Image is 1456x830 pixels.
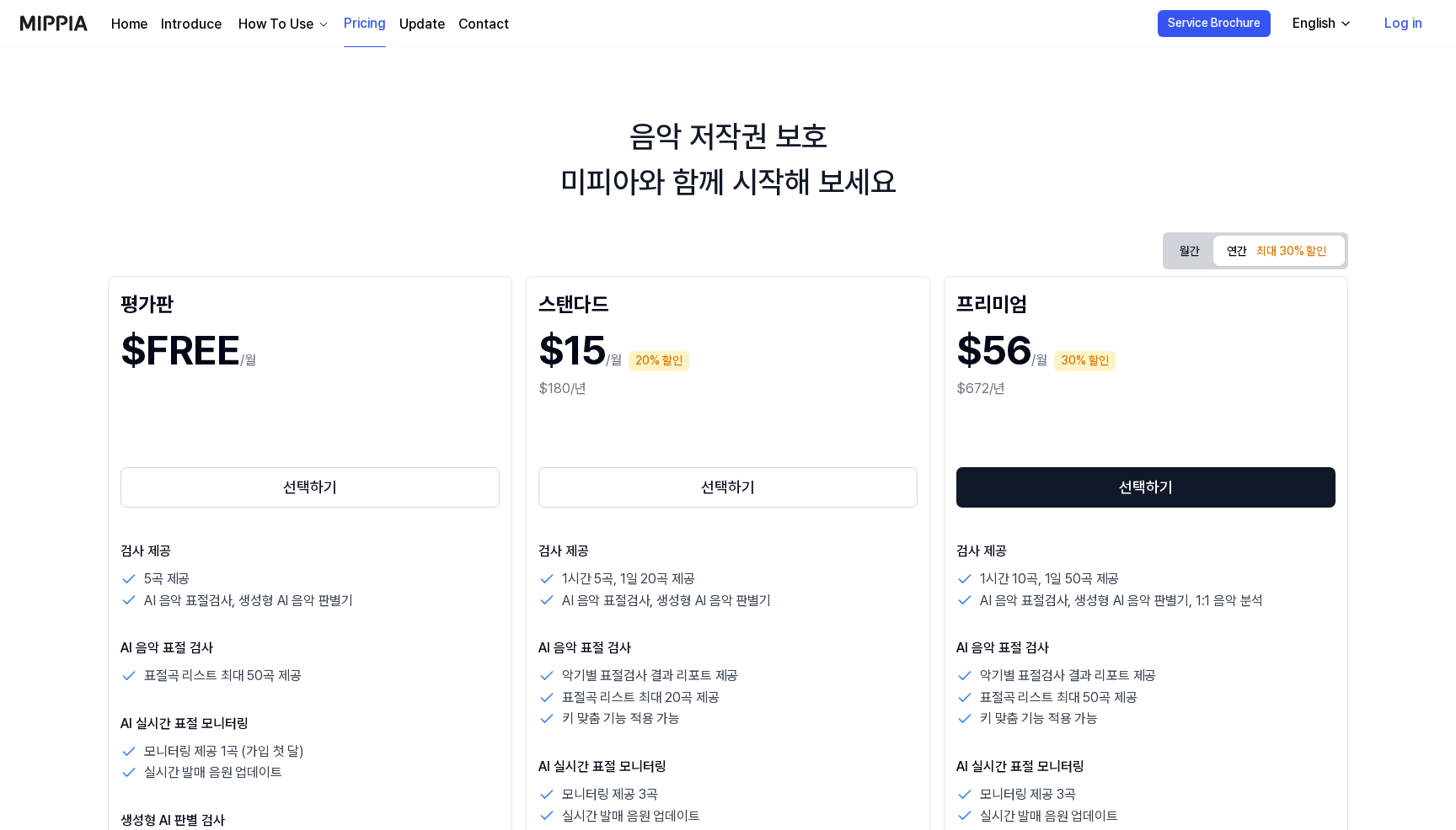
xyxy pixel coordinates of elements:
a: 선택하기 [120,464,500,511]
div: 프리미엄 [956,289,1336,316]
p: 검사 제공 [538,541,918,561]
p: AI 실시간 표절 모니터링 [956,757,1336,777]
h1: $56 [956,322,1031,379]
p: 1시간 5곡, 1일 20곡 제공 [562,568,694,590]
p: 모니터링 제공 1곡 (가입 첫 달) [144,741,304,763]
a: Home [111,14,147,35]
p: 표절곡 리스트 최대 20곡 제공 [562,687,719,709]
div: $672/년 [956,379,1336,399]
p: 5곡 제공 [144,568,190,590]
a: 선택하기 [956,464,1336,511]
div: $180/년 [538,379,918,399]
div: 30% 할인 [1054,351,1116,371]
div: 최대 30% 할인 [1251,242,1331,262]
p: AI 음악 표절검사, 생성형 AI 음악 판별기 [144,590,353,612]
a: Contact [458,14,509,35]
p: AI 음악 표절 검사 [956,638,1336,658]
a: Update [399,14,445,35]
p: 모니터링 제공 3곡 [980,784,1075,806]
div: 20% 할인 [629,351,689,371]
button: 선택하기 [120,467,500,508]
p: /월 [606,350,622,370]
button: 연간 [1213,236,1345,266]
p: 악기별 표절검사 결과 리포트 제공 [562,665,738,687]
p: AI 음악 표절 검사 [120,638,500,658]
button: 선택하기 [956,467,1336,508]
p: 실시간 발매 음원 업데이트 [980,806,1118,827]
p: AI 실시간 표절 모니터링 [538,757,918,777]
button: 선택하기 [538,467,918,508]
div: 평가판 [120,289,500,316]
p: /월 [240,350,256,370]
p: AI 실시간 표절 모니터링 [120,714,500,734]
div: 스탠다드 [538,289,918,316]
button: English [1279,7,1362,40]
button: 월간 [1166,238,1213,264]
p: 표절곡 리스트 최대 50곡 제공 [144,665,301,687]
p: AI 음악 표절검사, 생성형 AI 음악 판별기, 1:1 음악 분석 [980,590,1263,612]
p: 표절곡 리스트 최대 50곡 제공 [980,687,1137,709]
button: Service Brochure [1158,10,1271,37]
a: Introduce [161,14,222,35]
p: 실시간 발매 음원 업데이트 [144,762,282,784]
p: 악기별 표절검사 결과 리포트 제공 [980,665,1156,687]
h1: $FREE [120,322,240,379]
p: AI 음악 표절검사, 생성형 AI 음악 판별기 [562,590,771,612]
p: AI 음악 표절 검사 [538,638,918,658]
p: 키 맞춤 기능 적용 가능 [980,708,1098,730]
p: 검사 제공 [120,541,500,561]
button: How To Use [235,14,330,35]
p: 실시간 발매 음원 업데이트 [562,806,700,827]
h1: $15 [538,322,606,379]
p: 검사 제공 [956,541,1336,561]
a: 선택하기 [538,464,918,511]
p: 1시간 10곡, 1일 50곡 제공 [980,568,1119,590]
p: 키 맞춤 기능 적용 가능 [562,708,680,730]
a: Pricing [344,1,386,47]
div: English [1289,13,1339,34]
p: /월 [1031,350,1047,370]
div: How To Use [235,14,317,35]
p: 모니터링 제공 3곡 [562,784,657,806]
